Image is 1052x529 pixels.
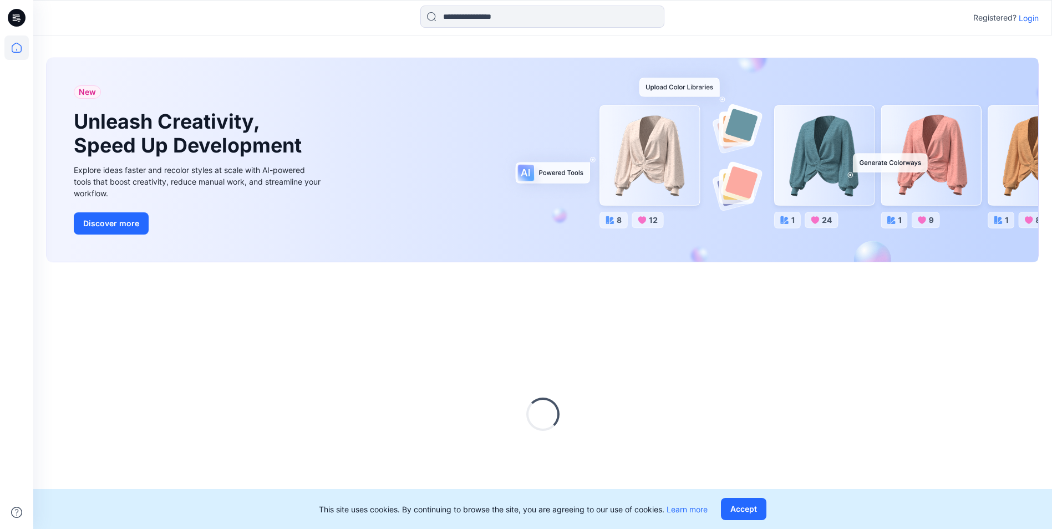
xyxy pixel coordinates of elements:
p: This site uses cookies. By continuing to browse the site, you are agreeing to our use of cookies. [319,503,708,515]
p: Registered? [973,11,1017,24]
h1: Unleash Creativity, Speed Up Development [74,110,307,157]
button: Accept [721,498,766,520]
p: Login [1019,12,1039,24]
div: Explore ideas faster and recolor styles at scale with AI-powered tools that boost creativity, red... [74,164,323,199]
button: Discover more [74,212,149,235]
a: Discover more [74,212,323,235]
a: Learn more [667,505,708,514]
span: New [79,85,96,99]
